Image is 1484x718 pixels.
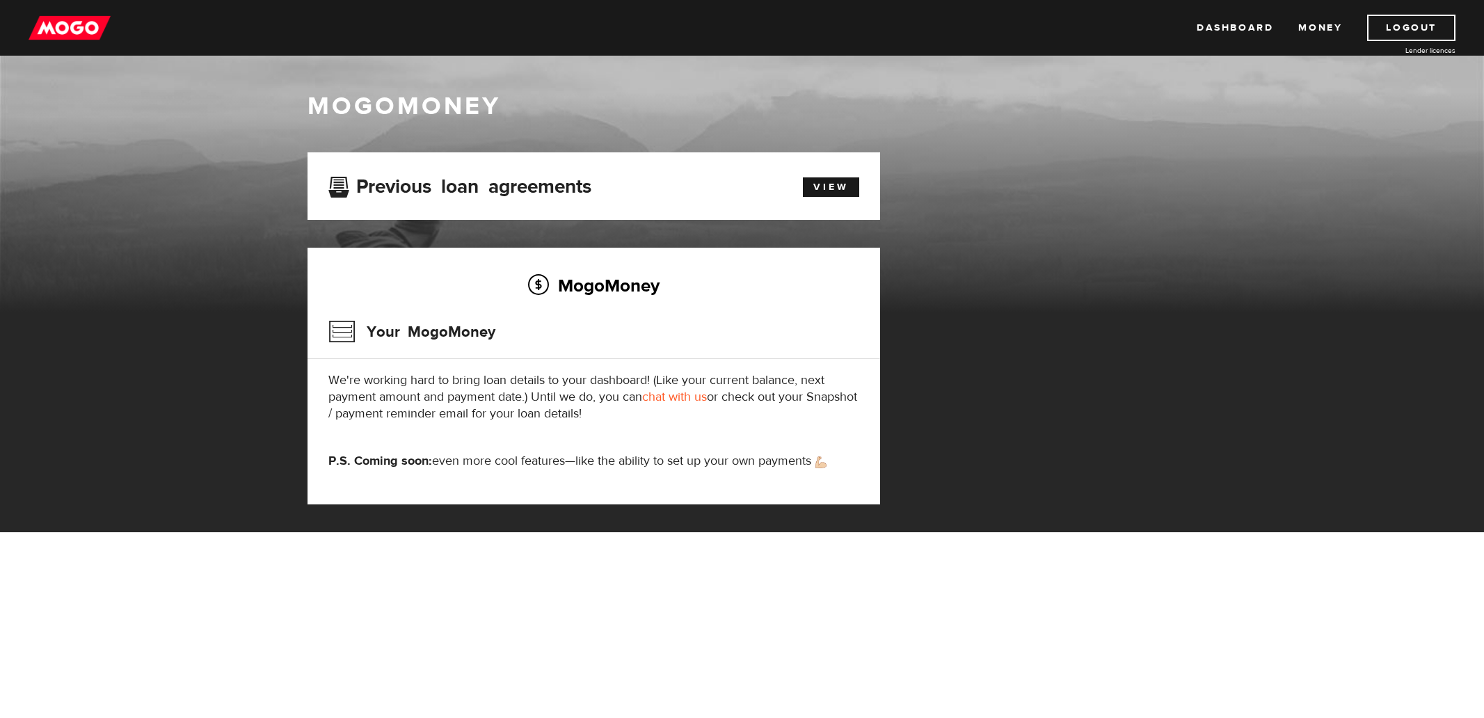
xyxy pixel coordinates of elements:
[803,177,859,197] a: View
[1197,15,1273,41] a: Dashboard
[328,453,432,469] strong: P.S. Coming soon:
[1367,15,1455,41] a: Logout
[328,271,859,300] h2: MogoMoney
[1351,45,1455,56] a: Lender licences
[328,175,591,193] h3: Previous loan agreements
[29,15,111,41] img: mogo_logo-11ee424be714fa7cbb0f0f49df9e16ec.png
[328,453,859,470] p: even more cool features—like the ability to set up your own payments
[308,92,1177,121] h1: MogoMoney
[1298,15,1342,41] a: Money
[642,389,707,405] a: chat with us
[815,456,827,468] img: strong arm emoji
[328,372,859,422] p: We're working hard to bring loan details to your dashboard! (Like your current balance, next paym...
[328,314,495,350] h3: Your MogoMoney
